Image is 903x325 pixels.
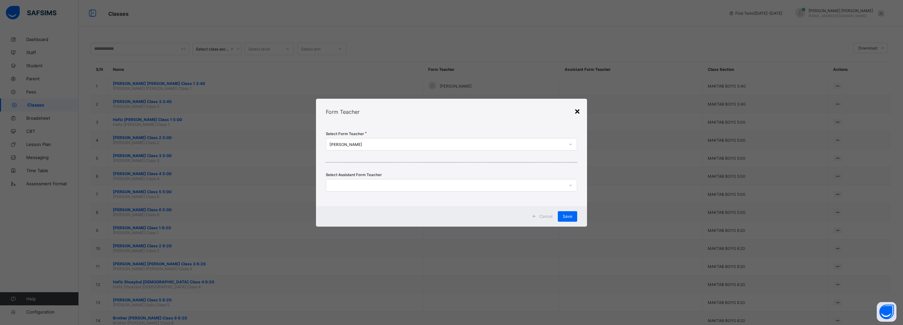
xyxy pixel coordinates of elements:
[539,214,553,219] span: Cancel
[326,109,360,115] span: Form Teacher
[326,173,382,177] span: Select Assistant Form Teacher
[574,105,580,116] div: ×
[563,214,572,219] span: Save
[326,132,364,136] span: Select Form Teacher
[329,142,565,147] div: [PERSON_NAME]
[877,302,896,322] button: Open asap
